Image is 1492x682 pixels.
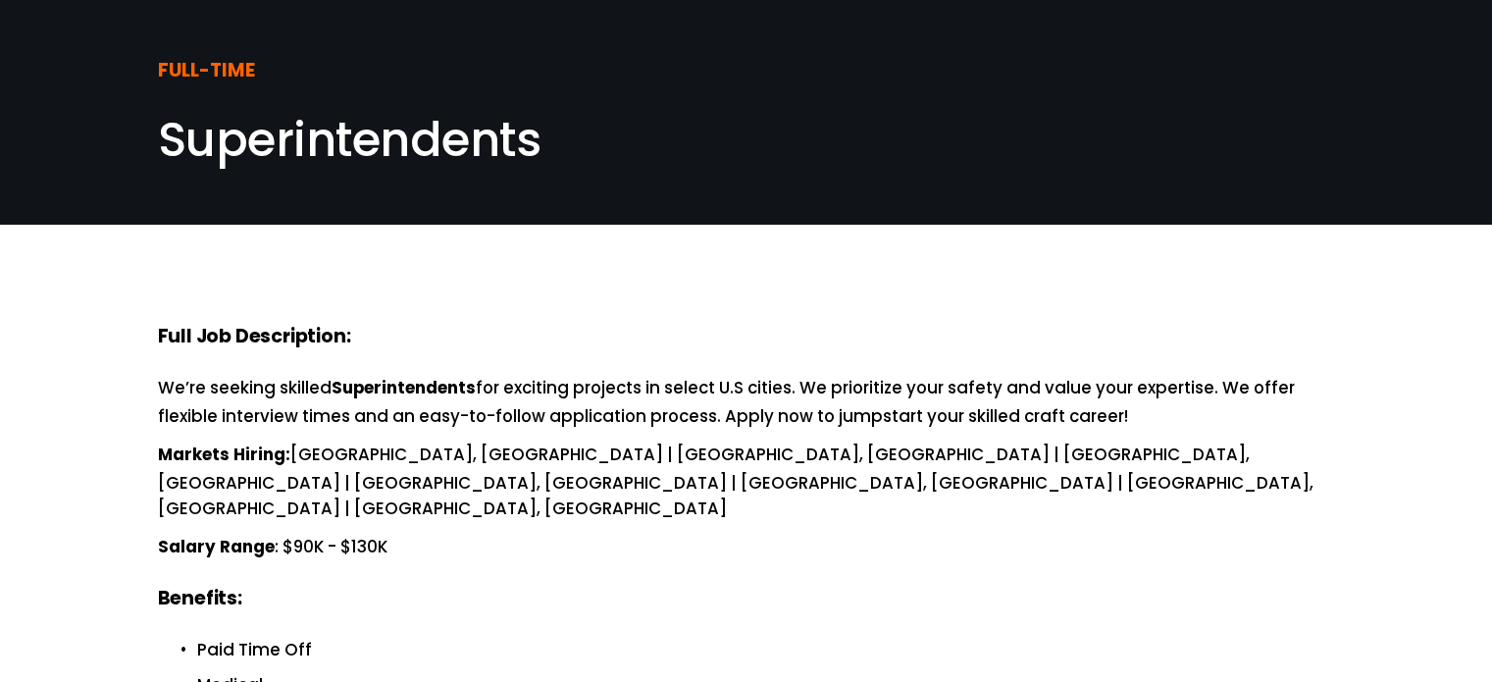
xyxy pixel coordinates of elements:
[158,322,351,354] strong: Full Job Description:
[158,534,1335,562] p: : $90K - $130K
[158,534,275,562] strong: Salary Range
[158,584,242,616] strong: Benefits:
[158,375,1335,430] p: We’re seeking skilled for exciting projects in select U.S cities. We prioritize your safety and v...
[332,375,476,403] strong: Superintendents
[158,442,290,470] strong: Markets Hiring:
[158,107,541,173] span: Superintendents
[158,442,1335,523] p: [GEOGRAPHIC_DATA], [GEOGRAPHIC_DATA] | [GEOGRAPHIC_DATA], [GEOGRAPHIC_DATA] | [GEOGRAPHIC_DATA], ...
[197,637,1335,663] p: Paid Time Off
[158,56,255,88] strong: FULL-TIME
